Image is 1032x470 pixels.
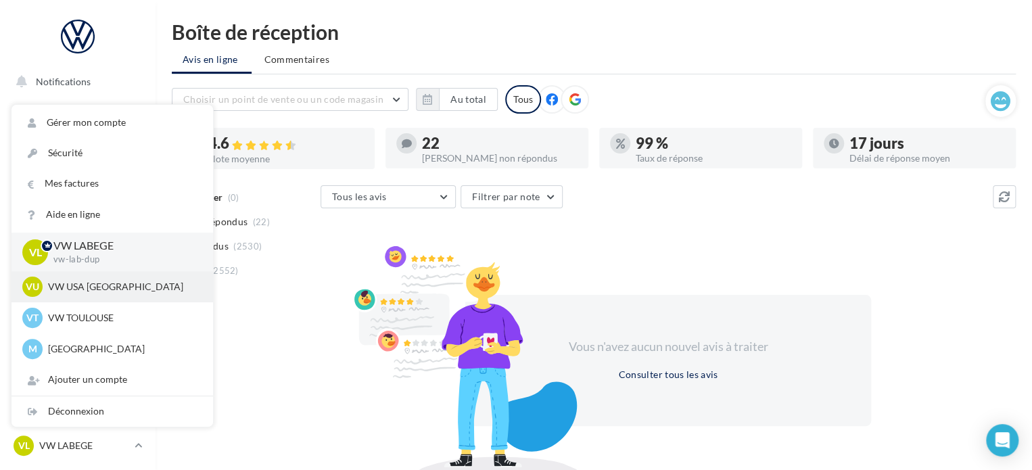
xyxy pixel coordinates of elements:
div: Déconnexion [11,396,213,427]
p: VW LABEGE [53,238,191,254]
span: Non répondus [185,215,248,229]
button: Consulter tous les avis [613,367,723,383]
p: vw-lab-dup [53,254,191,266]
a: Sécurité [11,138,213,168]
span: Choisir un point de vente ou un code magasin [183,93,383,105]
div: Taux de réponse [636,154,791,163]
p: VW TOULOUSE [48,311,197,325]
button: Notifications [8,68,142,96]
a: Calendrier [8,304,147,333]
a: Médiathèque [8,271,147,299]
div: Boîte de réception [172,22,1016,42]
a: Campagnes [8,204,147,232]
a: VL VW LABEGE [11,433,145,459]
div: 4.6 [208,136,364,151]
p: VW LABEGE [39,439,129,452]
span: (22) [253,216,270,227]
div: 17 jours [849,136,1005,151]
div: Vous n'avez aucun nouvel avis à traiter [552,338,784,356]
button: Filtrer par note [461,185,563,208]
a: Boîte de réception [8,135,147,164]
div: 99 % [636,136,791,151]
button: Au total [416,88,498,111]
p: VW USA [GEOGRAPHIC_DATA] [48,280,197,293]
a: Gérer mon compte [11,108,213,138]
div: Délai de réponse moyen [849,154,1005,163]
a: Opérations [8,101,147,130]
span: VU [26,280,39,293]
a: Aide en ligne [11,199,213,230]
span: VL [29,244,42,260]
a: Mes factures [11,168,213,199]
a: PLV et print personnalisable [8,337,147,377]
div: 22 [422,136,578,151]
span: (2530) [233,241,262,252]
button: Choisir un point de vente ou un code magasin [172,88,408,111]
span: (2552) [210,265,239,276]
a: Contacts [8,237,147,265]
div: Ajouter un compte [11,365,213,395]
p: [GEOGRAPHIC_DATA] [48,342,197,356]
a: Visibilité en ligne [8,170,147,198]
a: Campagnes DataOnDemand [8,383,147,423]
span: Notifications [36,76,91,87]
span: VT [26,311,39,325]
button: Tous les avis [321,185,456,208]
button: Au total [439,88,498,111]
span: M [28,342,37,356]
span: VL [18,439,30,452]
div: Note moyenne [208,154,364,164]
div: Tous [505,85,541,114]
div: [PERSON_NAME] non répondus [422,154,578,163]
span: Commentaires [264,53,329,66]
div: Open Intercom Messenger [986,424,1018,456]
span: Tous les avis [332,191,387,202]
